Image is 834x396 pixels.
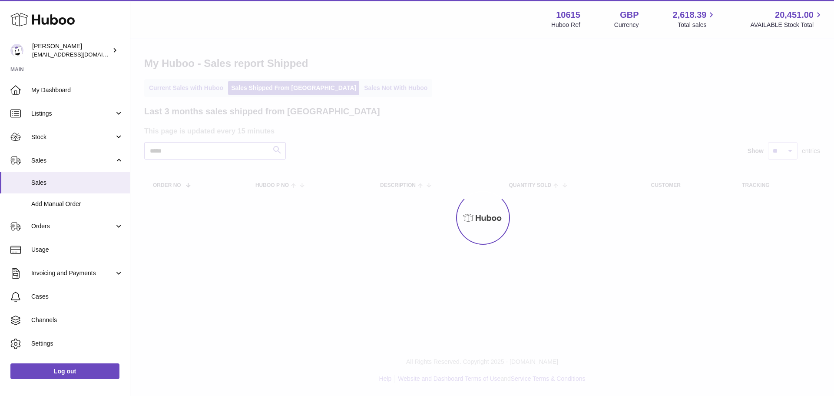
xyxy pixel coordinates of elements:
strong: 10615 [556,9,580,21]
span: AVAILABLE Stock Total [750,21,824,29]
span: Cases [31,293,123,301]
span: Stock [31,133,114,141]
span: Add Manual Order [31,200,123,208]
span: 20,451.00 [775,9,814,21]
span: Usage [31,246,123,254]
span: Listings [31,110,114,118]
span: Sales [31,156,114,165]
span: 2,618.39 [673,9,707,21]
span: [EMAIL_ADDRESS][DOMAIN_NAME] [32,51,128,58]
img: internalAdmin-10615@internal.huboo.com [10,44,23,57]
span: Total sales [678,21,716,29]
a: 20,451.00 AVAILABLE Stock Total [750,9,824,29]
strong: GBP [620,9,639,21]
a: Log out [10,363,119,379]
span: Sales [31,179,123,187]
div: [PERSON_NAME] [32,42,110,59]
span: Orders [31,222,114,230]
span: Channels [31,316,123,324]
span: Invoicing and Payments [31,269,114,277]
a: 2,618.39 Total sales [673,9,717,29]
span: My Dashboard [31,86,123,94]
div: Currency [614,21,639,29]
div: Huboo Ref [551,21,580,29]
span: Settings [31,339,123,348]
